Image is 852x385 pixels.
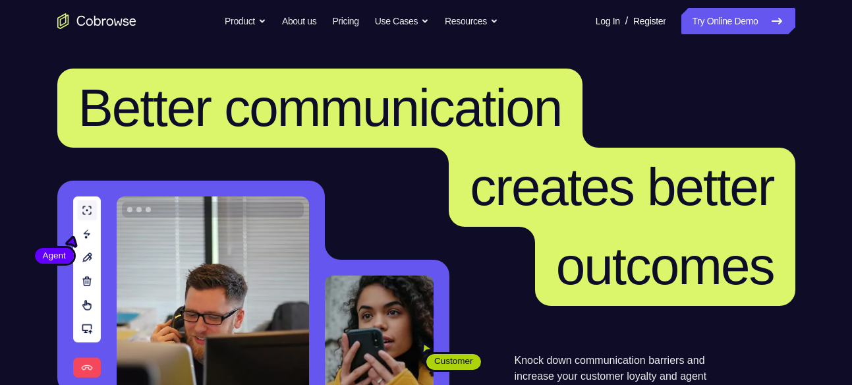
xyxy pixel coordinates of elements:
[625,13,628,29] span: /
[78,78,562,137] span: Better communication
[332,8,358,34] a: Pricing
[681,8,795,34] a: Try Online Demo
[470,158,774,216] span: creates better
[445,8,498,34] button: Resources
[57,13,136,29] a: Go to the home page
[375,8,429,34] button: Use Cases
[225,8,266,34] button: Product
[282,8,316,34] a: About us
[596,8,620,34] a: Log In
[633,8,666,34] a: Register
[556,237,774,295] span: outcomes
